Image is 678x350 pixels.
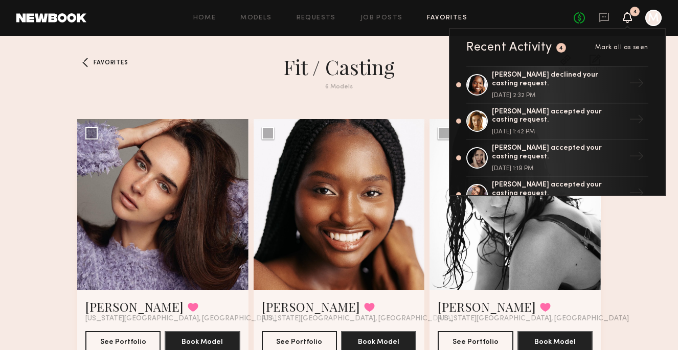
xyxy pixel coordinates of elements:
[240,15,272,21] a: Models
[517,337,593,345] a: Book Model
[77,54,94,71] a: Favorites
[466,140,648,177] a: [PERSON_NAME] accepted your casting request.[DATE] 1:19 PM→
[466,66,648,104] a: [PERSON_NAME] declined your casting request.[DATE] 2:32 PM→
[466,177,648,214] a: [PERSON_NAME] accepted your casting request.→
[165,337,240,345] a: Book Model
[438,298,536,315] a: [PERSON_NAME]
[633,9,637,15] div: 4
[492,92,625,99] div: [DATE] 2:32 PM
[625,72,648,98] div: →
[492,144,625,161] div: [PERSON_NAME] accepted your casting request.
[492,166,625,172] div: [DATE] 1:19 PM
[492,181,625,198] div: [PERSON_NAME] accepted your casting request.
[559,45,563,51] div: 4
[341,337,416,345] a: Book Model
[193,15,216,21] a: Home
[155,84,523,90] div: 6 Models
[427,15,467,21] a: Favorites
[155,54,523,80] h1: fit / casting
[85,315,277,323] span: [US_STATE][GEOGRAPHIC_DATA], [GEOGRAPHIC_DATA]
[595,44,648,51] span: Mark all as seen
[645,10,662,26] a: M
[262,315,453,323] span: [US_STATE][GEOGRAPHIC_DATA], [GEOGRAPHIC_DATA]
[360,15,403,21] a: Job Posts
[262,298,360,315] a: [PERSON_NAME]
[297,15,336,21] a: Requests
[492,129,625,135] div: [DATE] 1:42 PM
[85,298,184,315] a: [PERSON_NAME]
[94,60,128,66] span: Favorites
[438,315,629,323] span: [US_STATE][GEOGRAPHIC_DATA], [GEOGRAPHIC_DATA]
[625,145,648,171] div: →
[625,108,648,134] div: →
[466,104,648,141] a: [PERSON_NAME] accepted your casting request.[DATE] 1:42 PM→
[492,108,625,125] div: [PERSON_NAME] accepted your casting request.
[466,41,552,54] div: Recent Activity
[625,181,648,208] div: →
[492,71,625,88] div: [PERSON_NAME] declined your casting request.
